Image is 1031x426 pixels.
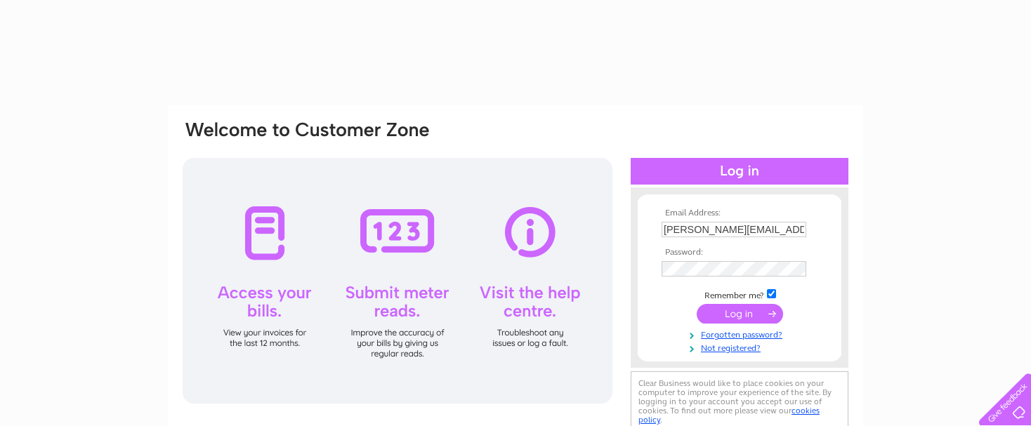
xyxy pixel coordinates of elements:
a: cookies policy [638,406,820,425]
input: Submit [697,304,783,324]
th: Email Address: [658,208,821,218]
td: Remember me? [658,287,821,301]
a: Not registered? [662,340,821,354]
th: Password: [658,248,821,258]
a: Forgotten password? [662,327,821,340]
